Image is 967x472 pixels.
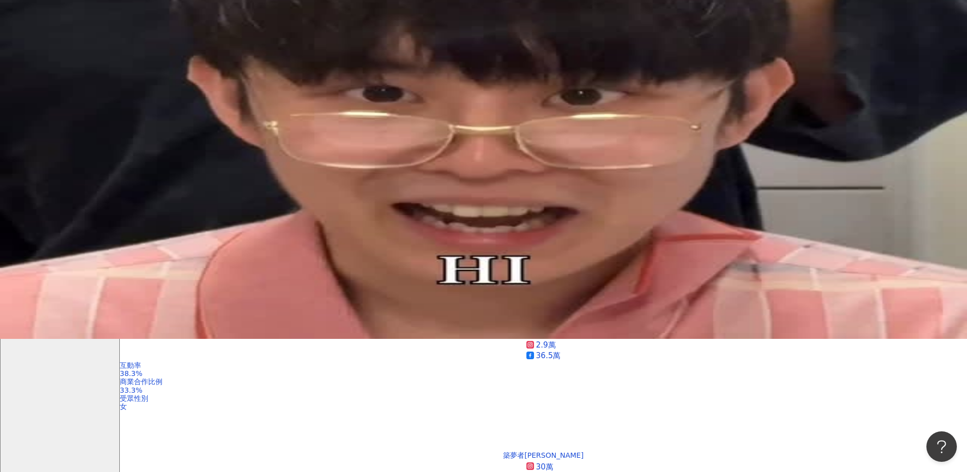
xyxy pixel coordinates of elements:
[536,340,556,351] div: 2.9萬
[536,351,560,361] div: 36.5萬
[120,411,967,451] a: KOL Avatar
[120,402,967,411] div: 女
[120,394,967,402] div: 受眾性別
[926,431,957,462] iframe: Help Scout Beacon - Open
[503,451,583,459] div: 築夢者[PERSON_NAME]
[120,361,967,369] div: 互動率
[120,386,967,394] div: 33.3%
[120,411,160,451] img: KOL Avatar
[120,377,967,386] div: 商業合作比例
[120,329,967,411] a: 阿清服裝2.9萬36.5萬互動率38.3%商業合作比例33.3%受眾性別女
[120,369,967,377] div: 38.3%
